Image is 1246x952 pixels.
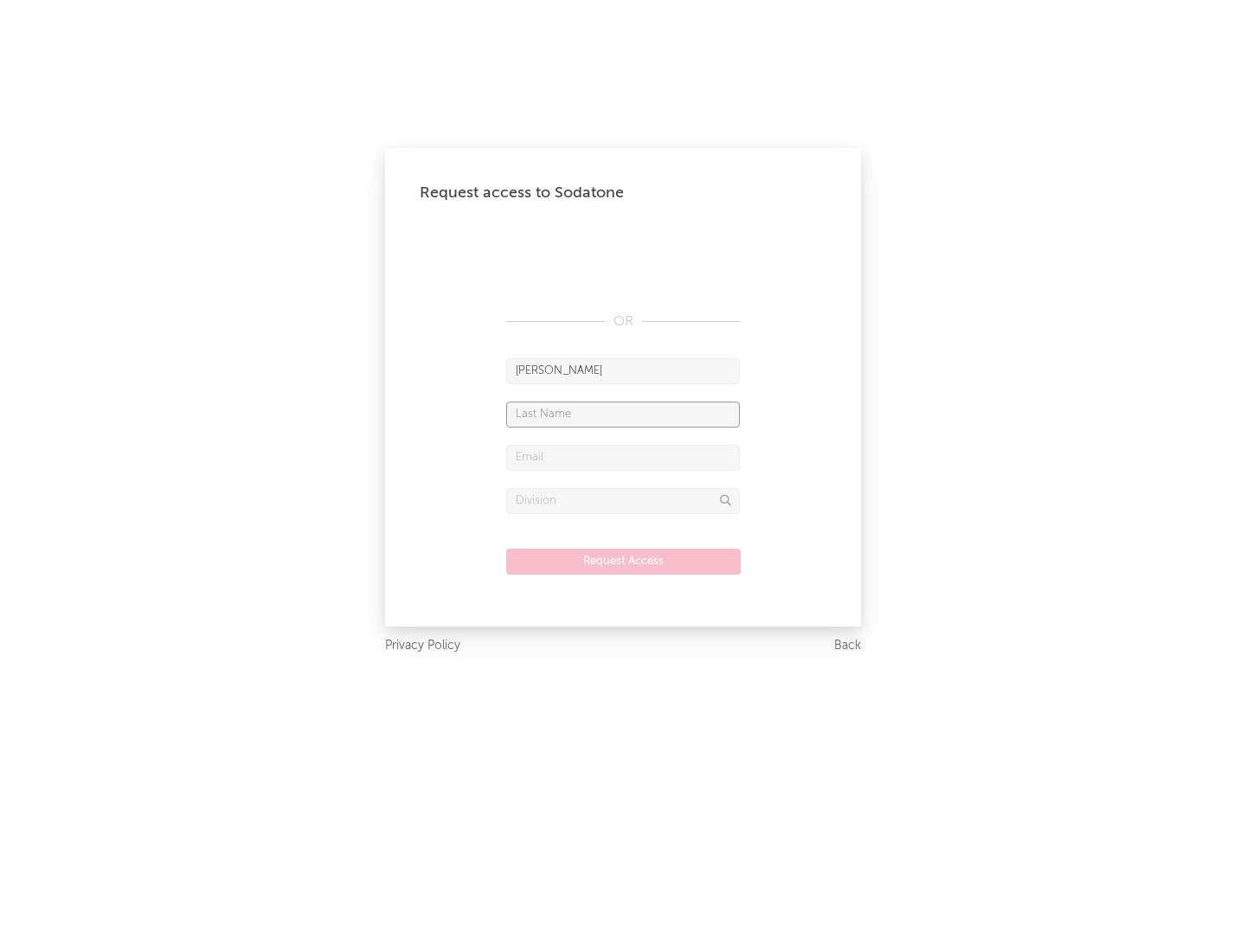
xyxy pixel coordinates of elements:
input: Email [506,445,740,471]
div: Request access to Sodatone [420,183,826,203]
div: OR [506,312,740,332]
input: Division [506,488,740,514]
button: Request Access [506,549,741,575]
a: Back [834,635,861,657]
a: Privacy Policy [385,635,460,657]
input: First Name [506,358,740,384]
input: Last Name [506,402,740,428]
